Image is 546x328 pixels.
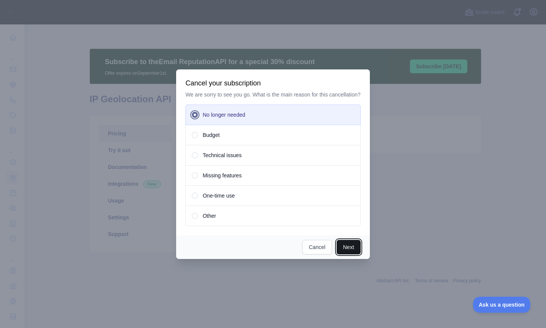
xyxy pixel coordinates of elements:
[203,131,219,139] span: Budget
[302,240,332,254] button: Cancel
[203,151,241,159] span: Technical issues
[473,297,531,313] iframe: Toggle Customer Support
[203,192,235,199] span: One-time use
[203,212,216,220] span: Other
[203,172,241,179] span: Missing features
[337,240,361,254] button: Next
[185,91,360,98] p: We are sorry to see you go. What is the main reason for this cancellation?
[203,111,245,119] span: No longer needed
[185,79,360,88] h3: Cancel your subscription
